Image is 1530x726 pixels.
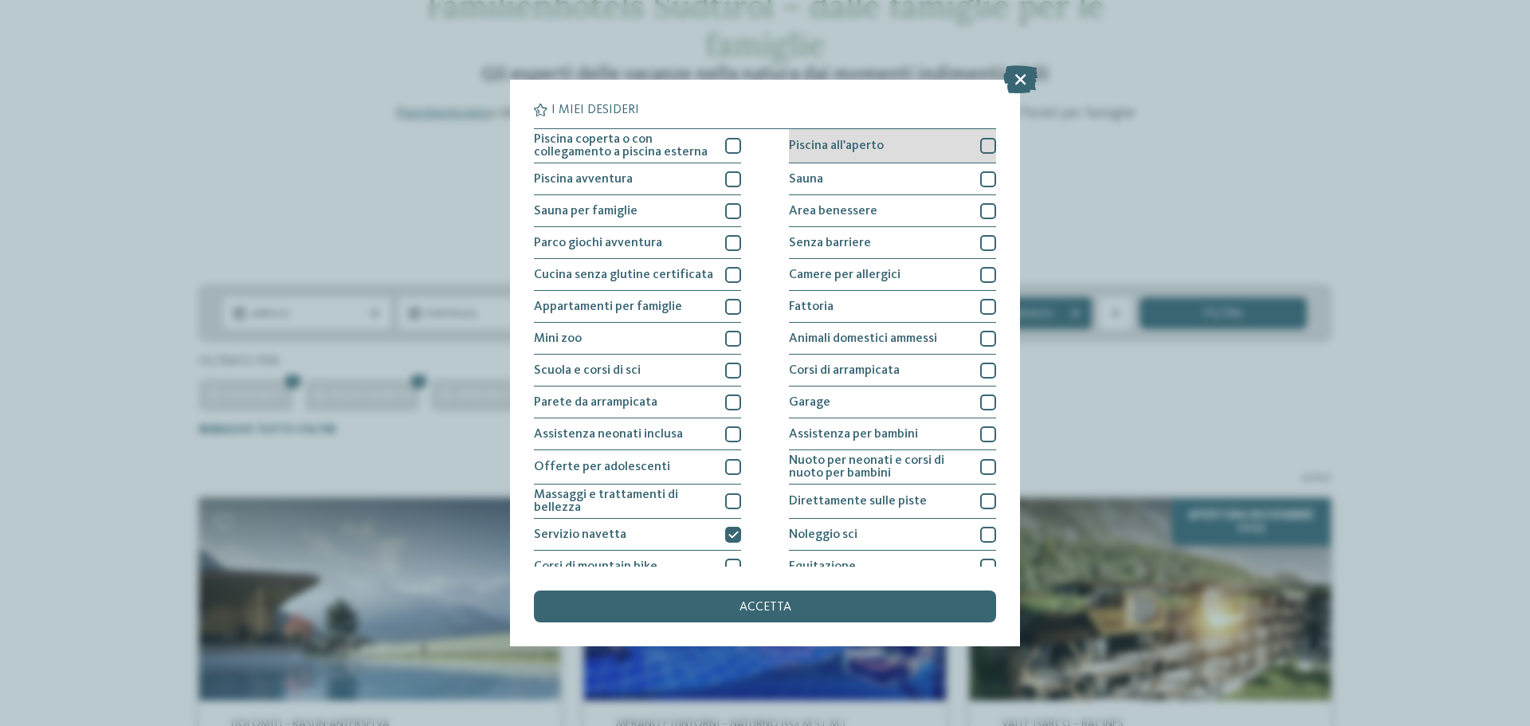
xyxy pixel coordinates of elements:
[534,205,637,218] span: Sauna per famiglie
[789,269,900,281] span: Camere per allergici
[789,495,927,508] span: Direttamente sulle piste
[789,139,884,152] span: Piscina all'aperto
[534,269,713,281] span: Cucina senza glutine certificata
[534,428,683,441] span: Assistenza neonati inclusa
[534,300,682,313] span: Appartamenti per famiglie
[534,173,633,186] span: Piscina avventura
[789,173,823,186] span: Sauna
[534,237,662,249] span: Parco giochi avventura
[789,454,968,480] span: Nuoto per neonati e corsi di nuoto per bambini
[789,396,830,409] span: Garage
[534,560,657,573] span: Corsi di mountain bike
[789,205,877,218] span: Area benessere
[551,104,639,116] span: I miei desideri
[534,364,641,377] span: Scuola e corsi di sci
[534,461,670,473] span: Offerte per adolescenti
[534,133,713,159] span: Piscina coperta o con collegamento a piscina esterna
[789,237,871,249] span: Senza barriere
[789,560,856,573] span: Equitazione
[789,528,857,541] span: Noleggio sci
[534,332,582,345] span: Mini zoo
[789,428,918,441] span: Assistenza per bambini
[789,332,937,345] span: Animali domestici ammessi
[789,300,834,313] span: Fattoria
[534,489,713,514] span: Massaggi e trattamenti di bellezza
[534,396,657,409] span: Parete da arrampicata
[789,364,900,377] span: Corsi di arrampicata
[534,528,626,541] span: Servizio navetta
[739,601,791,614] span: accetta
